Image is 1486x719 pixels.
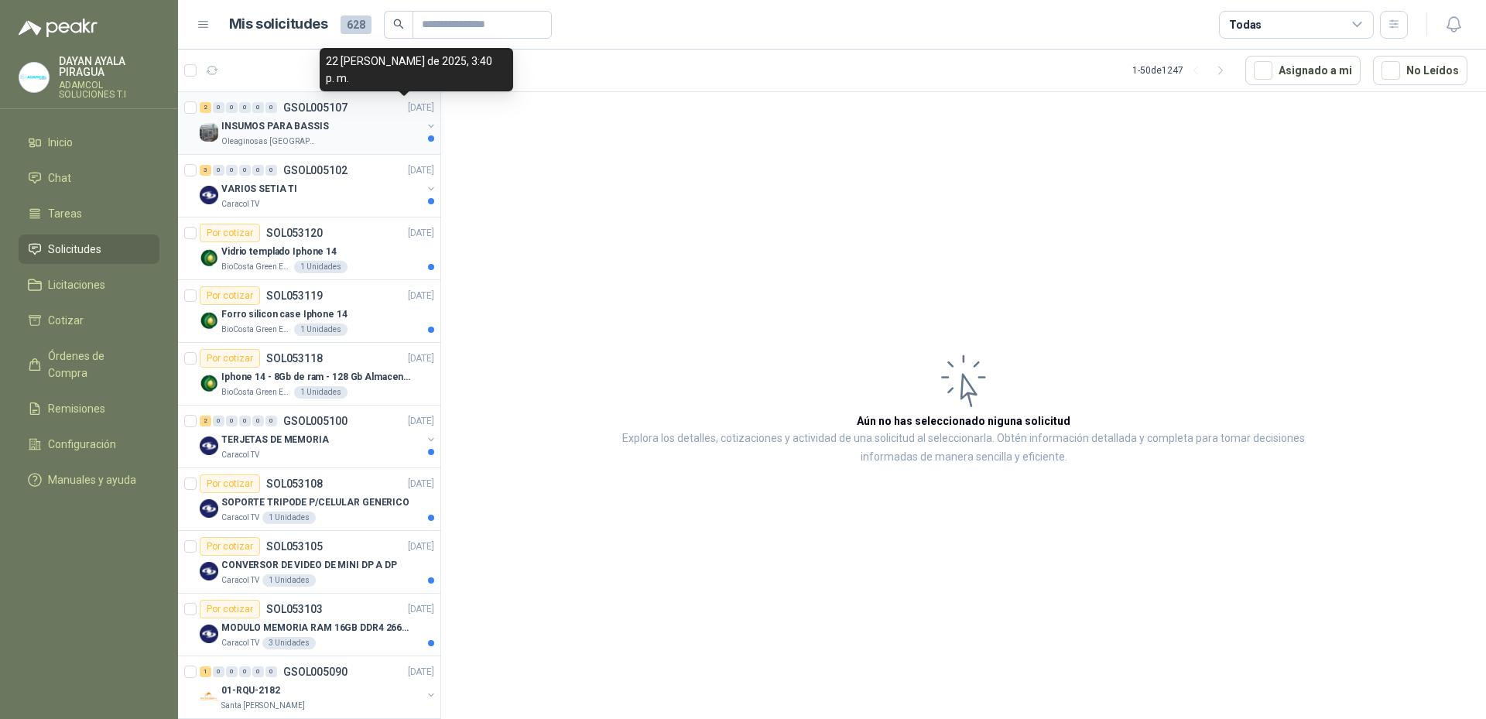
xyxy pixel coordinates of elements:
[221,495,409,510] p: SOPORTE TRIPODE P/CELULAR GENERICO
[408,226,434,241] p: [DATE]
[178,217,440,280] a: Por cotizarSOL053120[DATE] Company LogoVidrio templado Iphone 14BioCosta Green Energy S.A.S1 Unid...
[221,198,259,211] p: Caracol TV
[221,386,291,399] p: BioCosta Green Energy S.A.S
[200,186,218,204] img: Company Logo
[200,349,260,368] div: Por cotizar
[221,182,297,197] p: VARIOS SETIA TI
[48,205,82,222] span: Tareas
[19,199,159,228] a: Tareas
[200,286,260,305] div: Por cotizar
[200,499,218,518] img: Company Logo
[200,474,260,493] div: Por cotizar
[48,134,73,151] span: Inicio
[265,666,277,677] div: 0
[221,433,329,447] p: TERJETAS DE MEMORIA
[266,290,323,301] p: SOL053119
[19,19,98,37] img: Logo peakr
[408,602,434,617] p: [DATE]
[213,165,224,176] div: 0
[221,637,259,649] p: Caracol TV
[19,394,159,423] a: Remisiones
[48,312,84,329] span: Cotizar
[221,307,348,322] p: Forro silicon case Iphone 14
[408,665,434,680] p: [DATE]
[266,353,323,364] p: SOL053118
[178,468,440,531] a: Por cotizarSOL053108[DATE] Company LogoSOPORTE TRIPODE P/CELULAR GENERICOCaracol TV1 Unidades
[19,465,159,495] a: Manuales y ayuda
[226,165,238,176] div: 0
[266,604,323,615] p: SOL053103
[221,683,280,698] p: 01-RQU-2182
[283,165,348,176] p: GSOL005102
[262,637,316,649] div: 3 Unidades
[294,261,348,273] div: 1 Unidades
[283,416,348,426] p: GSOL005100
[200,663,437,712] a: 1 0 0 0 0 0 GSOL005090[DATE] Company Logo01-RQU-2182Santa [PERSON_NAME]
[221,261,291,273] p: BioCosta Green Energy S.A.S
[59,56,159,77] p: DAYAN AYALA PIRAGUA
[226,102,238,113] div: 0
[221,245,337,259] p: Vidrio templado Iphone 14
[857,413,1070,430] h3: Aún no has seleccionado niguna solicitud
[1132,58,1233,83] div: 1 - 50 de 1247
[265,102,277,113] div: 0
[320,48,513,91] div: 22 [PERSON_NAME] de 2025, 3:40 p. m.
[200,374,218,392] img: Company Logo
[252,102,264,113] div: 0
[294,386,348,399] div: 1 Unidades
[1229,16,1262,33] div: Todas
[239,102,251,113] div: 0
[178,280,440,343] a: Por cotizarSOL053119[DATE] Company LogoForro silicon case Iphone 14BioCosta Green Energy S.A.S1 U...
[48,276,105,293] span: Licitaciones
[200,437,218,455] img: Company Logo
[408,539,434,554] p: [DATE]
[19,128,159,157] a: Inicio
[596,430,1331,467] p: Explora los detalles, cotizaciones y actividad de una solicitud al seleccionarla. Obtén informaci...
[178,594,440,656] a: Por cotizarSOL053103[DATE] Company LogoMODULO MEMORIA RAM 16GB DDR4 2666 MHZ - PORTATILCaracol TV...
[200,102,211,113] div: 2
[48,169,71,187] span: Chat
[48,241,101,258] span: Solicitudes
[200,625,218,643] img: Company Logo
[408,289,434,303] p: [DATE]
[229,13,328,36] h1: Mis solicitudes
[213,102,224,113] div: 0
[408,414,434,429] p: [DATE]
[48,348,145,382] span: Órdenes de Compra
[200,311,218,330] img: Company Logo
[262,574,316,587] div: 1 Unidades
[1373,56,1467,85] button: No Leídos
[221,119,329,134] p: INSUMOS PARA BASSIS
[252,666,264,677] div: 0
[200,416,211,426] div: 2
[200,412,437,461] a: 2 0 0 0 0 0 GSOL005100[DATE] Company LogoTERJETAS DE MEMORIACaracol TV
[48,400,105,417] span: Remisiones
[239,666,251,677] div: 0
[221,574,259,587] p: Caracol TV
[221,135,319,148] p: Oleaginosas [GEOGRAPHIC_DATA][PERSON_NAME]
[178,343,440,406] a: Por cotizarSOL053118[DATE] Company LogoIphone 14 - 8Gb de ram - 128 Gb AlmacenamientoBioCosta Gre...
[19,270,159,300] a: Licitaciones
[19,235,159,264] a: Solicitudes
[48,471,136,488] span: Manuales y ayuda
[221,324,291,336] p: BioCosta Green Energy S.A.S
[200,248,218,267] img: Company Logo
[178,531,440,594] a: Por cotizarSOL053105[DATE] Company LogoCONVERSOR DE VIDEO DE MINI DP A DPCaracol TV1 Unidades
[200,537,260,556] div: Por cotizar
[19,430,159,459] a: Configuración
[221,558,397,573] p: CONVERSOR DE VIDEO DE MINI DP A DP
[200,600,260,618] div: Por cotizar
[48,436,116,453] span: Configuración
[341,15,371,34] span: 628
[213,666,224,677] div: 0
[252,165,264,176] div: 0
[226,666,238,677] div: 0
[1245,56,1361,85] button: Asignado a mi
[252,416,264,426] div: 0
[266,541,323,552] p: SOL053105
[221,621,414,635] p: MODULO MEMORIA RAM 16GB DDR4 2666 MHZ - PORTATIL
[221,512,259,524] p: Caracol TV
[213,416,224,426] div: 0
[294,324,348,336] div: 1 Unidades
[262,512,316,524] div: 1 Unidades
